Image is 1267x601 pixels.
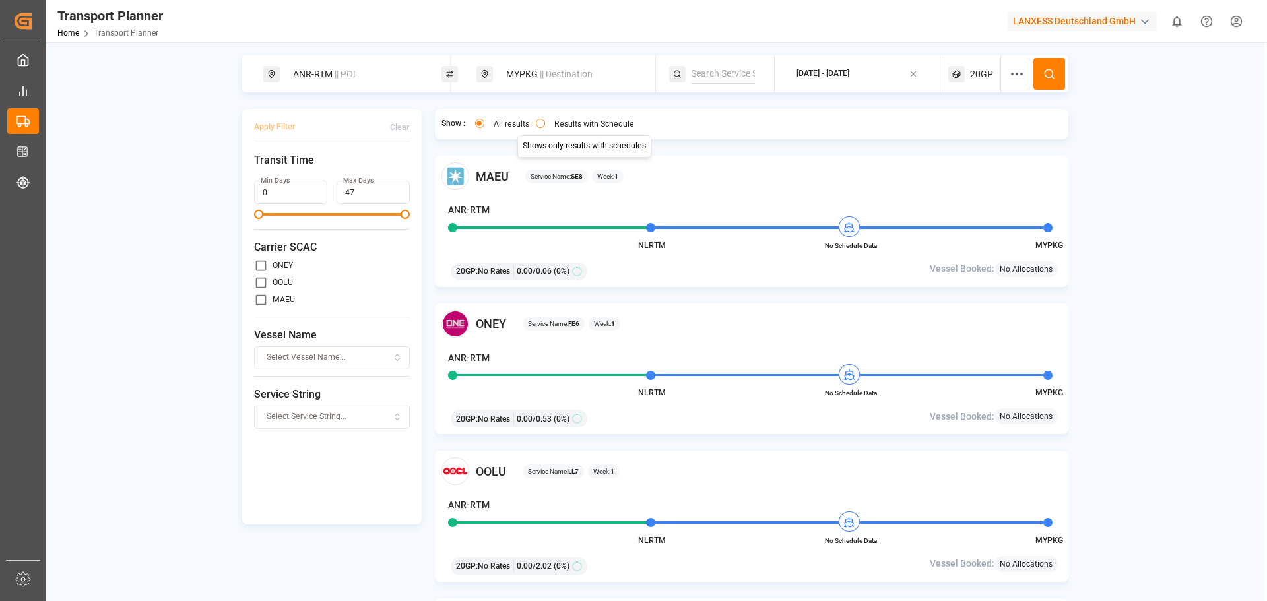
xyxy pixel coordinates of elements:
[494,120,529,128] label: All results
[476,168,509,185] span: MAEU
[448,498,490,512] h4: ANR-RTM
[814,241,887,251] span: No Schedule Data
[814,388,887,398] span: No Schedule Data
[1000,558,1053,570] span: No Allocations
[456,560,478,572] span: 20GP :
[456,413,478,425] span: 20GP :
[593,466,614,476] span: Week:
[456,265,478,277] span: 20GP :
[57,28,79,38] a: Home
[796,68,849,80] div: [DATE] - [DATE]
[273,296,295,303] label: MAEU
[1035,241,1063,250] span: MYPKG
[930,410,994,424] span: Vessel Booked:
[273,278,293,286] label: OOLU
[540,69,593,79] span: || Destination
[1162,7,1192,36] button: show 0 new notifications
[1035,388,1063,397] span: MYPKG
[267,411,346,423] span: Select Service String...
[1008,9,1162,34] button: LANXESS Deutschland GmbH
[528,319,579,329] span: Service Name:
[441,310,469,338] img: Carrier
[261,176,290,185] label: Min Days
[1000,410,1053,422] span: No Allocations
[517,413,552,425] span: 0.00 / 0.53
[254,327,410,343] span: Vessel Name
[638,241,666,250] span: NLRTM
[531,172,583,181] span: Service Name:
[594,319,615,329] span: Week:
[554,120,634,128] label: Results with Schedule
[930,262,994,276] span: Vessel Booked:
[476,315,506,332] span: ONEY
[273,261,293,269] label: ONEY
[267,352,346,364] span: Select Vessel Name...
[441,457,469,485] img: Carrier
[254,210,263,219] span: Minimum
[930,557,994,571] span: Vessel Booked:
[783,61,932,87] button: [DATE] - [DATE]
[691,64,755,84] input: Search Service String
[517,560,552,572] span: 0.00 / 2.02
[478,413,510,425] span: No Rates
[390,121,410,133] div: Clear
[571,173,583,180] b: SE8
[610,468,614,475] b: 1
[611,320,615,327] b: 1
[448,351,490,365] h4: ANR-RTM
[597,172,618,181] span: Week:
[478,560,510,572] span: No Rates
[638,536,666,545] span: NLRTM
[614,173,618,180] b: 1
[254,152,410,168] span: Transit Time
[554,265,569,277] span: (0%)
[814,536,887,546] span: No Schedule Data
[638,388,666,397] span: NLRTM
[478,265,510,277] span: No Rates
[441,118,465,130] span: Show :
[554,560,569,572] span: (0%)
[1035,536,1063,545] span: MYPKG
[554,413,569,425] span: (0%)
[401,210,410,219] span: Maximum
[517,135,651,158] div: Shows only results with schedules
[970,67,993,81] span: 20GP
[254,239,410,255] span: Carrier SCAC
[568,320,579,327] b: FE6
[448,203,490,217] h4: ANR-RTM
[1008,12,1157,31] div: LANXESS Deutschland GmbH
[57,6,163,26] div: Transport Planner
[254,387,410,402] span: Service String
[343,176,374,185] label: Max Days
[441,162,469,190] img: Carrier
[285,62,428,86] div: ANR-RTM
[498,62,641,86] div: MYPKG
[1192,7,1221,36] button: Help Center
[1000,263,1053,275] span: No Allocations
[568,468,579,475] b: LL7
[528,466,579,476] span: Service Name:
[476,462,506,480] span: OOLU
[517,265,552,277] span: 0.00 / 0.06
[335,69,358,79] span: || POL
[390,115,410,139] button: Clear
